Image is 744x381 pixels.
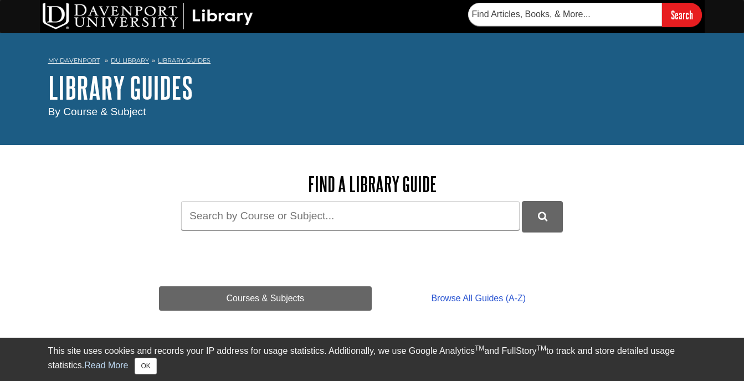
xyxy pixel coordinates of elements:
[159,286,372,311] a: Courses & Subjects
[181,201,520,230] input: Search by Course or Subject...
[43,3,253,29] img: DU Library
[475,344,484,352] sup: TM
[48,104,696,120] div: By Course & Subject
[159,173,586,195] h2: Find a Library Guide
[538,212,547,222] i: Search Library Guides
[84,361,128,370] a: Read More
[372,286,585,311] a: Browse All Guides (A-Z)
[48,71,696,104] h1: Library Guides
[468,3,662,26] input: Find Articles, Books, & More...
[111,56,149,64] a: DU Library
[537,344,546,352] sup: TM
[468,3,702,27] form: Searches DU Library's articles, books, and more
[48,53,696,71] nav: breadcrumb
[662,3,702,27] input: Search
[48,56,100,65] a: My Davenport
[158,56,211,64] a: Library Guides
[135,358,156,374] button: Close
[48,344,696,374] div: This site uses cookies and records your IP address for usage statistics. Additionally, we use Goo...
